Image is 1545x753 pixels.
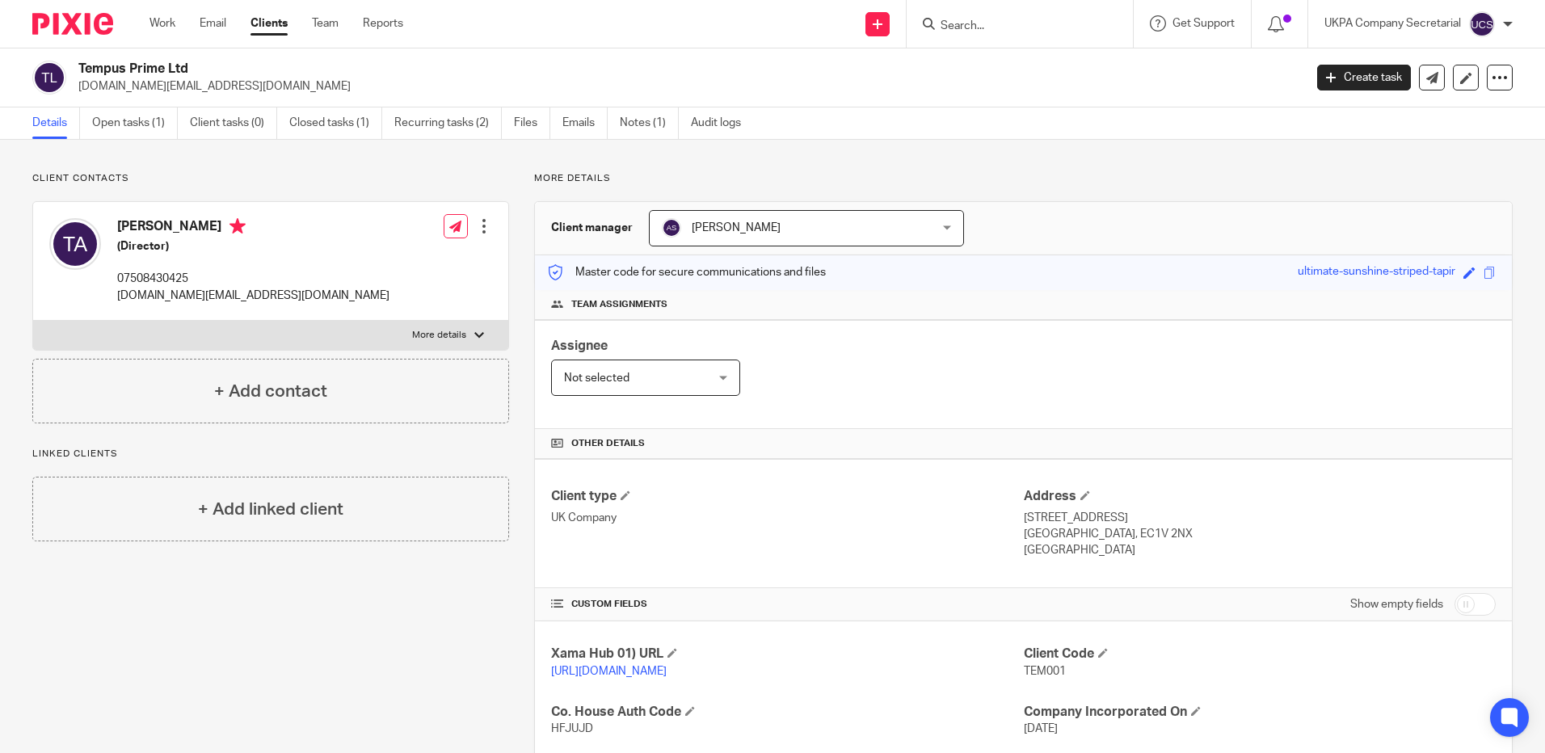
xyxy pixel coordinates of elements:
[1298,263,1455,282] div: ultimate-sunshine-striped-tapir
[571,437,645,450] span: Other details
[78,61,1050,78] h2: Tempus Prime Ltd
[32,107,80,139] a: Details
[551,510,1023,526] p: UK Company
[214,379,327,404] h4: + Add contact
[562,107,608,139] a: Emails
[1024,510,1496,526] p: [STREET_ADDRESS]
[939,19,1084,34] input: Search
[551,220,633,236] h3: Client manager
[551,704,1023,721] h4: Co. House Auth Code
[1350,596,1443,612] label: Show empty fields
[1024,723,1058,734] span: [DATE]
[1024,666,1066,677] span: TEM001
[551,488,1023,505] h4: Client type
[564,372,629,384] span: Not selected
[198,497,343,522] h4: + Add linked client
[1172,18,1235,29] span: Get Support
[1024,704,1496,721] h4: Company Incorporated On
[32,172,509,185] p: Client contacts
[117,271,389,287] p: 07508430425
[117,288,389,304] p: [DOMAIN_NAME][EMAIL_ADDRESS][DOMAIN_NAME]
[547,264,826,280] p: Master code for secure communications and files
[229,218,246,234] i: Primary
[312,15,339,32] a: Team
[394,107,502,139] a: Recurring tasks (2)
[78,78,1293,95] p: [DOMAIN_NAME][EMAIL_ADDRESS][DOMAIN_NAME]
[691,107,753,139] a: Audit logs
[92,107,178,139] a: Open tasks (1)
[1024,646,1496,663] h4: Client Code
[662,218,681,238] img: svg%3E
[1469,11,1495,37] img: svg%3E
[571,298,667,311] span: Team assignments
[1024,526,1496,542] p: [GEOGRAPHIC_DATA], EC1V 2NX
[1317,65,1411,90] a: Create task
[1324,15,1461,32] p: UKPA Company Secretarial
[620,107,679,139] a: Notes (1)
[190,107,277,139] a: Client tasks (0)
[551,339,608,352] span: Assignee
[363,15,403,32] a: Reports
[514,107,550,139] a: Files
[551,723,593,734] span: HFJUJD
[412,329,466,342] p: More details
[551,666,667,677] a: [URL][DOMAIN_NAME]
[250,15,288,32] a: Clients
[289,107,382,139] a: Closed tasks (1)
[117,218,389,238] h4: [PERSON_NAME]
[551,598,1023,611] h4: CUSTOM FIELDS
[32,13,113,35] img: Pixie
[149,15,175,32] a: Work
[200,15,226,32] a: Email
[551,646,1023,663] h4: Xama Hub 01) URL
[32,448,509,461] p: Linked clients
[1024,488,1496,505] h4: Address
[32,61,66,95] img: svg%3E
[692,222,781,233] span: [PERSON_NAME]
[49,218,101,270] img: svg%3E
[1024,542,1496,558] p: [GEOGRAPHIC_DATA]
[117,238,389,255] h5: (Director)
[534,172,1513,185] p: More details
